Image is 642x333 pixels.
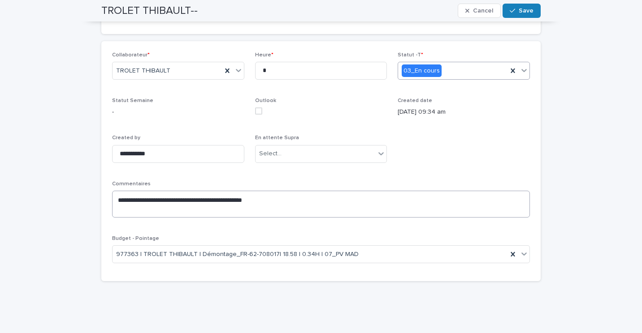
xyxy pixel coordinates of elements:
[503,4,541,18] button: Save
[101,4,198,17] h2: TROLET THIBAULT--
[458,4,501,18] button: Cancel
[112,236,159,241] span: Budget - Pointage
[112,98,153,103] span: Statut Semaine
[398,98,432,103] span: Created date
[255,98,276,103] span: Outlook
[116,250,359,259] span: 977363 | TROLET THIBAULT | Démontage_FR-62-708017| 18.58 | 0.34H | 07_PV MAD
[116,66,170,76] span: TROLET THIBAULT
[398,52,423,58] span: Statut -T
[112,181,151,187] span: Commentaires
[473,8,493,14] span: Cancel
[402,64,442,77] div: 03_En cours
[398,107,530,117] p: [DATE] 09:34 am
[255,52,273,58] span: Heure
[259,149,282,158] div: Select...
[112,135,140,141] span: Created by
[112,107,244,117] p: -
[112,52,150,58] span: Collaborateur
[519,8,534,14] span: Save
[255,135,299,141] span: En attente Supra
